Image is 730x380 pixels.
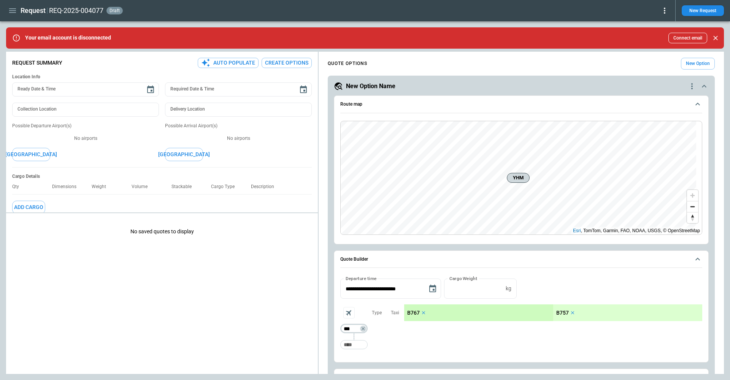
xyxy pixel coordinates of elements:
p: No airports [165,135,312,142]
h4: QUOTE OPTIONS [328,62,367,65]
p: Request Summary [12,60,62,66]
div: quote-option-actions [687,82,697,91]
p: B757 [556,310,569,316]
button: Reset bearing to north [687,212,698,223]
a: Esri [573,228,581,233]
canvas: Map [341,121,696,234]
p: Possible Departure Airport(s) [12,123,159,129]
div: dismiss [710,30,721,46]
h1: Request [21,6,46,15]
div: Too short [340,340,368,349]
button: Choose date [143,82,158,97]
button: Route map [340,96,702,113]
div: Not found [340,324,368,333]
label: Cargo Weight [449,275,477,282]
h6: Route map [340,102,362,107]
button: Add Cargo [12,201,45,214]
p: B767 [407,310,420,316]
h5: New Option Name [346,82,395,90]
p: Type [372,310,382,316]
button: Auto Populate [198,58,259,68]
p: No saved quotes to display [6,216,318,247]
button: Connect email [668,33,707,43]
button: Quote Builder [340,251,702,268]
p: Taxi [391,310,399,316]
span: Aircraft selection [343,307,355,318]
p: Description [251,184,280,190]
div: Route map [340,121,702,235]
p: Weight [92,184,112,190]
button: Zoom out [687,201,698,212]
h6: Quote Builder [340,257,368,262]
button: [GEOGRAPHIC_DATA] [165,148,203,161]
label: Departure time [346,275,377,282]
button: New Request [682,5,724,16]
h2: REQ-2025-004077 [49,6,103,15]
p: Your email account is disconnected [25,35,111,41]
p: kg [506,285,511,292]
h6: Location Info [12,74,312,80]
button: Choose date [296,82,311,97]
p: Qty [12,184,25,190]
button: Close [710,33,721,43]
span: draft [108,8,121,13]
p: Dimensions [52,184,83,190]
p: Volume [132,184,154,190]
p: No airports [12,135,159,142]
div: , TomTom, Garmin, FAO, NOAA, USGS, © OpenStreetMap [573,227,700,234]
button: New Option Namequote-option-actions [334,82,709,91]
div: Quote Builder [340,279,702,353]
p: Cargo Type [211,184,241,190]
span: YHM [510,174,526,182]
button: Choose date, selected date is Oct 10, 2025 [425,281,440,296]
div: scrollable content [404,304,702,321]
button: [GEOGRAPHIC_DATA] [12,148,50,161]
button: Create Options [262,58,312,68]
button: Zoom in [687,190,698,201]
p: Stackable [171,184,198,190]
button: New Option [681,58,715,70]
h6: Cargo Details [12,174,312,179]
p: Possible Arrival Airport(s) [165,123,312,129]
